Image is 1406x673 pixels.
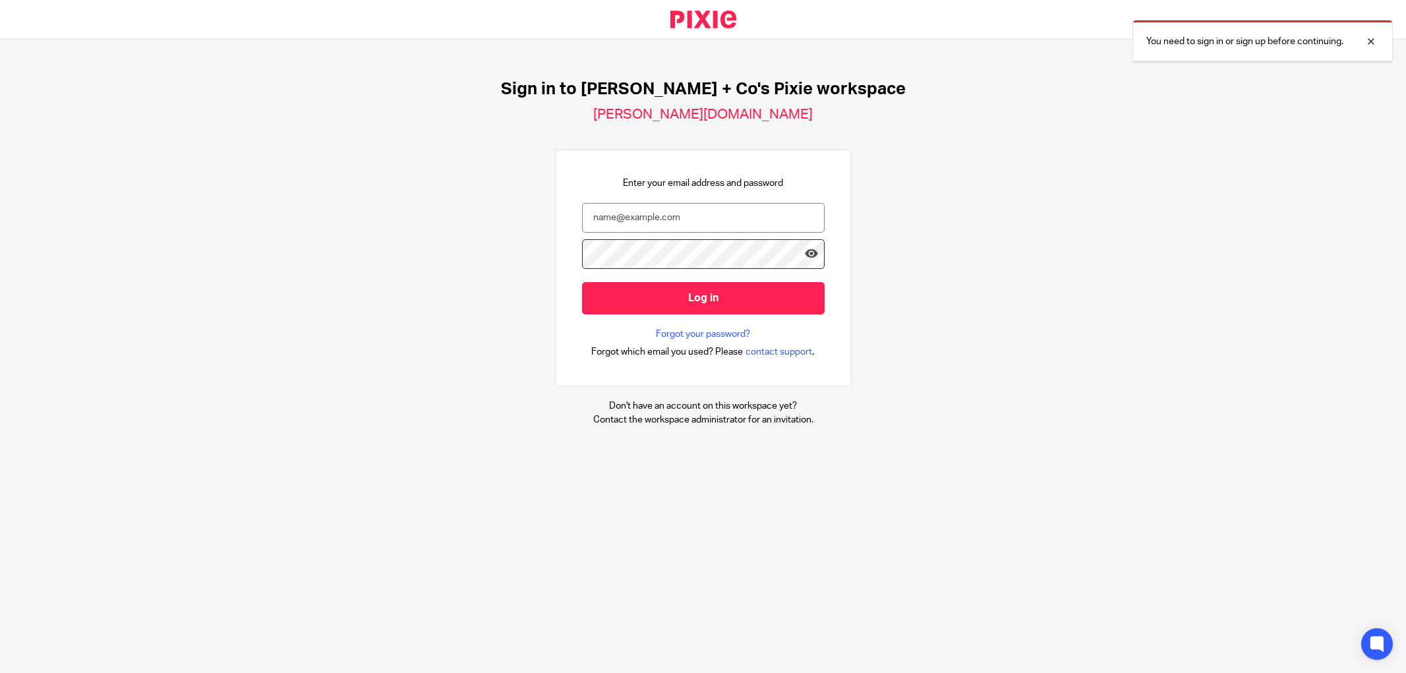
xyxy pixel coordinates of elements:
span: Forgot which email you used? Please [591,345,743,359]
input: Log in [582,282,825,314]
h2: [PERSON_NAME][DOMAIN_NAME] [593,106,813,123]
h1: Sign in to [PERSON_NAME] + Co's Pixie workspace [501,79,906,100]
input: name@example.com [582,203,825,233]
a: Forgot your password? [656,328,750,341]
p: Enter your email address and password [623,177,783,190]
p: You need to sign in or sign up before continuing. [1146,35,1343,48]
p: Don't have an account on this workspace yet? [593,399,813,413]
div: . [591,344,815,359]
p: Contact the workspace administrator for an invitation. [593,413,813,426]
span: contact support [746,345,812,359]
